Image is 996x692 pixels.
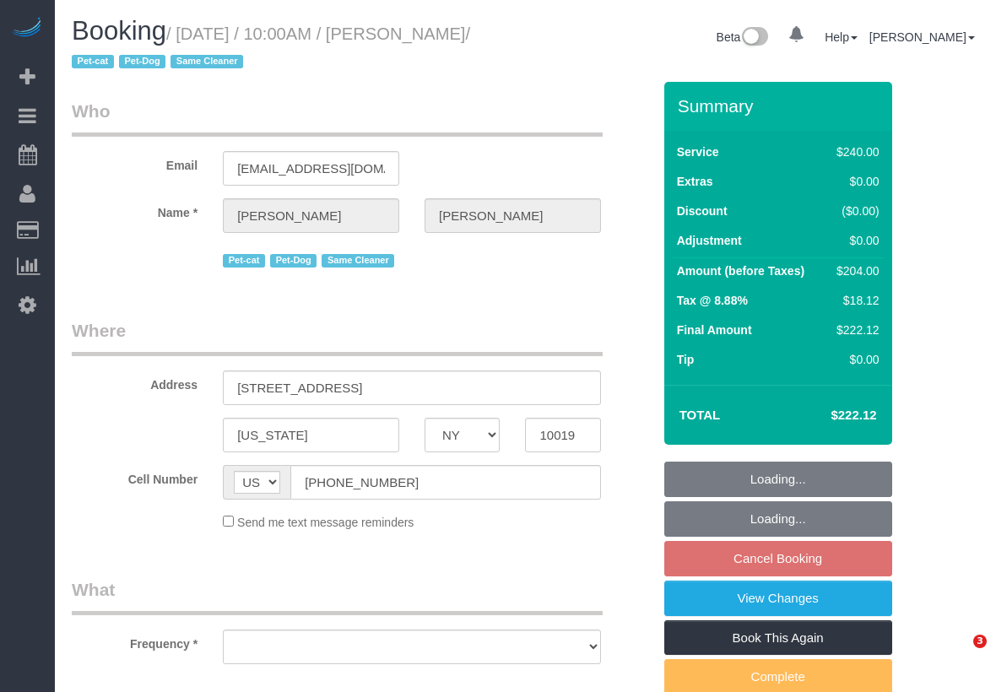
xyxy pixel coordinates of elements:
[740,27,768,49] img: New interface
[830,173,879,190] div: $0.00
[973,635,987,648] span: 3
[72,99,603,137] legend: Who
[677,262,804,279] label: Amount (before Taxes)
[223,254,265,268] span: Pet-cat
[171,55,243,68] span: Same Cleaner
[72,318,603,356] legend: Where
[223,418,399,452] input: City
[677,351,695,368] label: Tip
[525,418,600,452] input: Zip Code
[223,151,399,186] input: Email
[72,24,470,72] small: / [DATE] / 10:00AM / [PERSON_NAME]
[425,198,601,233] input: Last Name
[59,630,210,652] label: Frequency *
[59,370,210,393] label: Address
[72,577,603,615] legend: What
[677,203,728,219] label: Discount
[717,30,769,44] a: Beta
[290,465,601,500] input: Cell Number
[322,254,394,268] span: Same Cleaner
[270,254,317,268] span: Pet-Dog
[830,262,879,279] div: $204.00
[830,322,879,338] div: $222.12
[10,17,44,41] img: Automaid Logo
[830,351,879,368] div: $0.00
[830,232,879,249] div: $0.00
[237,516,414,529] span: Send me text message reminders
[780,408,876,423] h4: $222.12
[59,151,210,174] label: Email
[677,322,752,338] label: Final Amount
[677,232,742,249] label: Adjustment
[223,198,399,233] input: First Name
[677,292,748,309] label: Tax @ 8.88%
[72,16,166,46] span: Booking
[678,96,884,116] h3: Summary
[869,30,975,44] a: [PERSON_NAME]
[677,143,719,160] label: Service
[664,620,892,656] a: Book This Again
[664,581,892,616] a: View Changes
[939,635,979,675] iframe: Intercom live chat
[119,55,165,68] span: Pet-Dog
[72,55,114,68] span: Pet-cat
[830,143,879,160] div: $240.00
[59,198,210,221] label: Name *
[830,203,879,219] div: ($0.00)
[679,408,721,422] strong: Total
[677,173,713,190] label: Extras
[825,30,858,44] a: Help
[59,465,210,488] label: Cell Number
[830,292,879,309] div: $18.12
